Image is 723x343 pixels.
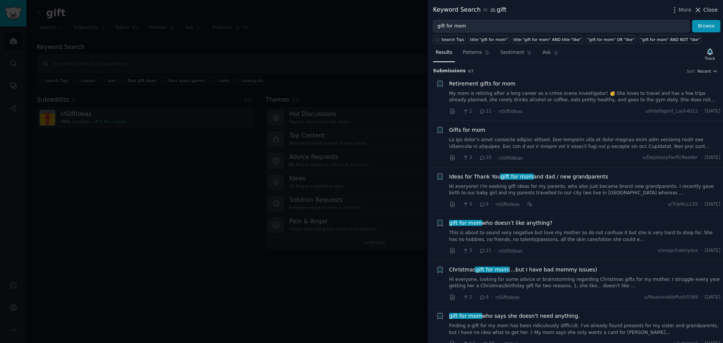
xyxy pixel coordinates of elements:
[705,201,720,208] span: [DATE]
[468,69,474,73] span: 67
[701,108,702,115] span: ·
[499,155,523,161] span: r/GiftIdeas
[462,294,472,301] span: 2
[494,247,496,255] span: ·
[449,173,608,181] a: Ideas for Thank Yougift for momand dad / new grandparents
[458,200,460,208] span: ·
[463,49,482,56] span: Patterns
[470,37,508,42] div: title:"gift for mom"
[479,154,491,161] span: 20
[692,20,720,33] button: Browse
[697,69,718,74] button: Recent
[671,6,692,14] button: More
[701,154,702,161] span: ·
[705,294,720,301] span: [DATE]
[433,5,506,15] div: Keyword Search gift
[687,69,695,74] div: Sort
[668,201,698,208] span: u/TripleLLL55
[468,35,509,44] a: title:"gift for mom"
[540,47,561,62] a: Ask
[491,200,493,208] span: ·
[642,154,698,161] span: u/DepressyFanficReader
[657,247,698,254] span: u/snapchatmyass
[543,49,551,56] span: Ask
[449,312,580,320] a: gift for momwho says she doesn't need anything.
[436,49,452,56] span: Results
[433,47,455,62] a: Results
[475,154,476,162] span: ·
[475,293,476,301] span: ·
[705,154,720,161] span: [DATE]
[639,35,702,44] a: "gift for mom" AND NOT "like"
[458,293,460,301] span: ·
[499,248,523,254] span: r/GiftIdeas
[705,108,720,115] span: [DATE]
[499,109,523,114] span: r/GiftIdeas
[494,154,496,162] span: ·
[586,35,636,44] a: "gift for mom" OR "like"
[449,230,721,243] a: This is about to sound very negative but love my mother so do not confuse it but she is very hard...
[512,35,583,44] a: title:"gift for mom" AND title:"like"
[462,108,472,115] span: 2
[494,107,496,115] span: ·
[433,35,466,44] button: Search Tips
[458,247,460,255] span: ·
[458,107,460,115] span: ·
[644,294,698,301] span: u/ReasonablePush5569
[702,46,718,62] button: Track
[679,6,692,14] span: More
[479,201,488,208] span: 9
[433,20,689,33] input: Try a keyword related to your business
[703,6,718,14] span: Close
[701,294,702,301] span: ·
[449,312,580,320] span: who says she doesn't need anything.
[514,37,581,42] div: title:"gift for mom" AND title:"like"
[449,183,721,197] a: Hi everyone! I'm seeking gift ideas for my parents, who also just became brand new grandparents. ...
[475,200,476,208] span: ·
[449,266,597,274] span: Christmas (...but I have bad mommy issues)
[645,108,698,115] span: u/Intelligent_Lack4012
[449,137,721,150] a: Lo ips dolor’s amet consecte adipisc elitsed. Doe temporin utla et dolor magnaa enim adm veniamq ...
[587,37,635,42] div: "gift for mom" OR "like"
[697,69,711,74] span: Recent
[462,201,472,208] span: 3
[449,90,721,104] a: My mom is retiring after a long career as a crime scene investigator! 🥳 She loves to travel and h...
[449,276,721,290] a: Hi everyone, looking for some advice or brainstorming regarding Christmas gifts for my mother. I ...
[475,267,509,273] span: gift for mom
[448,313,482,319] span: gift for mom
[483,7,487,14] span: in
[449,219,553,227] a: gift for momwho doesn’t like anything?
[498,47,535,62] a: Sentiment
[475,107,476,115] span: ·
[475,247,476,255] span: ·
[479,247,491,254] span: 21
[462,247,472,254] span: 3
[449,173,608,181] span: Ideas for Thank You and dad / new grandparents
[500,49,524,56] span: Sentiment
[449,266,597,274] a: Christmasgift for mom(...but I have bad mommy issues)
[641,37,700,42] div: "gift for mom" AND NOT "like"
[449,323,721,336] a: Finding a gift for my mom has been ridiculously difficult. I've already found presents for my sis...
[694,6,718,14] button: Close
[496,295,520,300] span: r/GiftIdeas
[705,247,720,254] span: [DATE]
[500,174,534,180] span: gift for mom
[460,47,492,62] a: Patterns
[458,154,460,162] span: ·
[701,201,702,208] span: ·
[449,219,553,227] span: who doesn’t like anything?
[705,56,715,61] div: Track
[448,220,482,226] span: gift for mom
[479,294,488,301] span: 9
[462,154,472,161] span: 3
[449,126,485,134] a: Gifts for mom
[522,200,524,208] span: ·
[491,293,493,301] span: ·
[496,202,520,207] span: r/GiftIdeas
[449,80,516,88] a: Retirement gifts for mom
[479,108,491,115] span: 11
[433,68,466,75] span: Submission s
[441,37,464,42] span: Search Tips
